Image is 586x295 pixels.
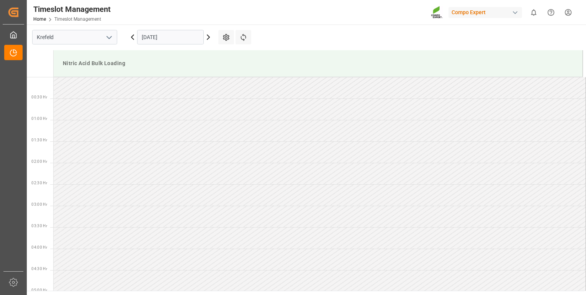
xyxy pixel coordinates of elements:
[31,288,47,292] span: 05:00 Hr
[31,245,47,249] span: 04:00 Hr
[31,181,47,185] span: 02:30 Hr
[31,138,47,142] span: 01:30 Hr
[33,3,111,15] div: Timeslot Management
[137,30,204,44] input: DD.MM.YYYY
[31,202,47,206] span: 03:00 Hr
[542,4,560,21] button: Help Center
[60,56,576,70] div: Nitric Acid Bulk Loading
[31,267,47,271] span: 04:30 Hr
[31,95,47,99] span: 00:30 Hr
[31,159,47,164] span: 02:00 Hr
[449,7,522,18] div: Compo Expert
[31,116,47,121] span: 01:00 Hr
[103,31,115,43] button: open menu
[32,30,117,44] input: Type to search/select
[525,4,542,21] button: show 0 new notifications
[449,5,525,20] button: Compo Expert
[31,224,47,228] span: 03:30 Hr
[33,16,46,22] a: Home
[431,6,443,19] img: Screenshot%202023-09-29%20at%2010.02.21.png_1712312052.png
